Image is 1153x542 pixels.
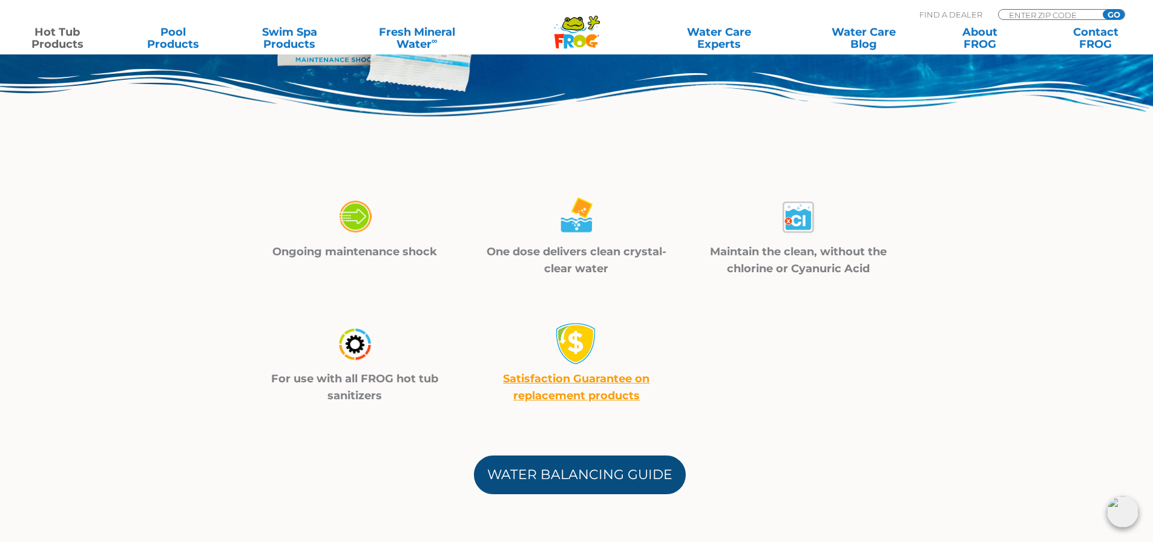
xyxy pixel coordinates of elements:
p: Find A Dealer [919,9,982,20]
a: ContactFROG [1051,26,1141,50]
p: Ongoing maintenance shock [259,243,451,260]
img: openIcon [1107,496,1138,527]
a: AboutFROG [935,26,1025,50]
input: GO [1103,10,1125,19]
a: Hot TubProducts [12,26,102,50]
a: Fresh MineralWater∞ [360,26,473,50]
p: For use with all FROG hot tub sanitizers [259,370,451,404]
img: maintain_4-01 [333,195,376,238]
img: maintain_4-03 [777,195,820,238]
a: Swim SpaProducts [245,26,335,50]
img: maintain_4-02 [555,195,597,238]
a: Water CareExperts [646,26,792,50]
p: Maintain the clean, without the chlorine or Cyanuric Acid [703,243,895,277]
sup: ∞ [432,36,438,45]
a: Water CareBlog [818,26,908,50]
a: Water Balancing Guide [474,455,686,494]
a: PoolProducts [128,26,218,50]
a: Satisfaction Guarantee on replacement products [503,372,649,402]
img: Satisfaction Guarantee Favicon — Trusted Risk-Free Icon [555,322,597,365]
p: One dose delivers clean crystal-clear water [481,243,672,277]
input: Zip Code Form [1008,10,1089,20]
img: maintain_4-04 [333,322,376,365]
